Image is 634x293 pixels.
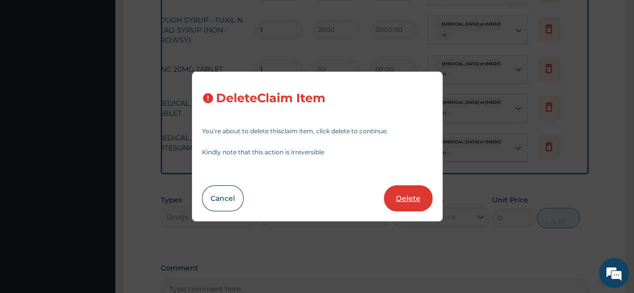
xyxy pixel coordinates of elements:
[164,5,188,29] div: Minimize live chat window
[202,185,244,211] button: Cancel
[5,190,191,225] textarea: Type your message and hit 'Enter'
[216,92,325,105] h3: Delete Claim Item
[58,85,138,186] span: We're online!
[19,50,41,75] img: d_794563401_company_1708531726252_794563401
[384,185,433,211] button: Delete
[202,149,433,155] p: Kindly note that this action is irreversible
[52,56,168,69] div: Chat with us now
[202,128,433,134] p: You’re about to delete this claim item , click delete to continue.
